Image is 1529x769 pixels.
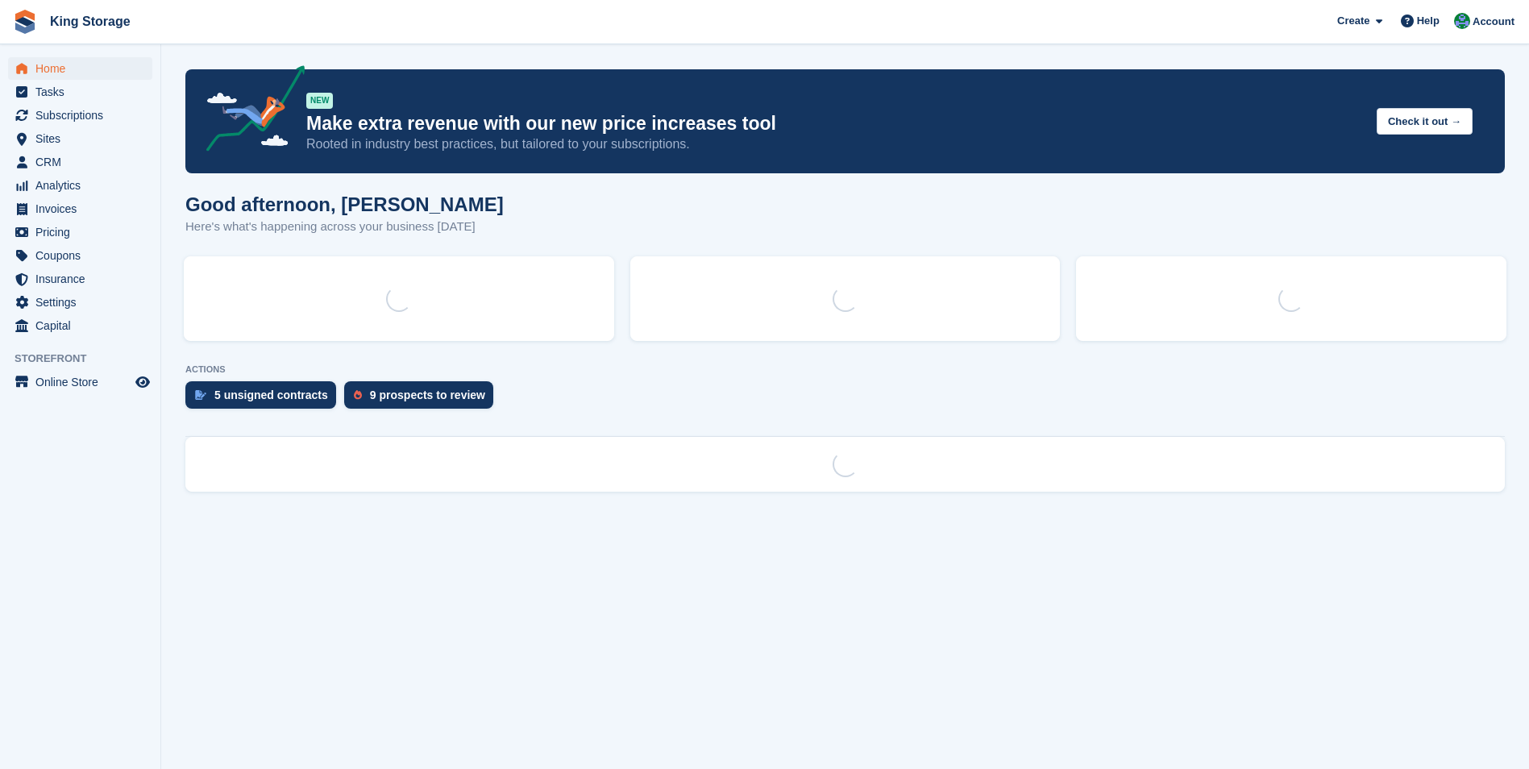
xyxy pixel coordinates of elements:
[35,291,132,314] span: Settings
[1417,13,1440,29] span: Help
[195,390,206,400] img: contract_signature_icon-13c848040528278c33f63329250d36e43548de30e8caae1d1a13099fd9432cc5.svg
[8,268,152,290] a: menu
[35,81,132,103] span: Tasks
[8,104,152,127] a: menu
[15,351,160,367] span: Storefront
[8,127,152,150] a: menu
[35,244,132,267] span: Coupons
[8,371,152,393] a: menu
[354,390,362,400] img: prospect-51fa495bee0391a8d652442698ab0144808aea92771e9ea1ae160a38d050c398.svg
[8,291,152,314] a: menu
[344,381,501,417] a: 9 prospects to review
[35,57,132,80] span: Home
[1337,13,1369,29] span: Create
[35,314,132,337] span: Capital
[185,193,504,215] h1: Good afternoon, [PERSON_NAME]
[1377,108,1473,135] button: Check it out →
[185,218,504,236] p: Here's what's happening across your business [DATE]
[185,381,344,417] a: 5 unsigned contracts
[8,197,152,220] a: menu
[35,197,132,220] span: Invoices
[35,268,132,290] span: Insurance
[306,112,1364,135] p: Make extra revenue with our new price increases tool
[8,151,152,173] a: menu
[13,10,37,34] img: stora-icon-8386f47178a22dfd0bd8f6a31ec36ba5ce8667c1dd55bd0f319d3a0aa187defe.svg
[1454,13,1470,29] img: John King
[35,371,132,393] span: Online Store
[35,174,132,197] span: Analytics
[8,314,152,337] a: menu
[8,174,152,197] a: menu
[8,244,152,267] a: menu
[306,135,1364,153] p: Rooted in industry best practices, but tailored to your subscriptions.
[44,8,137,35] a: King Storage
[8,57,152,80] a: menu
[8,221,152,243] a: menu
[35,221,132,243] span: Pricing
[214,389,328,401] div: 5 unsigned contracts
[193,65,305,157] img: price-adjustments-announcement-icon-8257ccfd72463d97f412b2fc003d46551f7dbcb40ab6d574587a9cd5c0d94...
[370,389,485,401] div: 9 prospects to review
[306,93,333,109] div: NEW
[1473,14,1514,30] span: Account
[35,104,132,127] span: Subscriptions
[35,127,132,150] span: Sites
[185,364,1505,375] p: ACTIONS
[35,151,132,173] span: CRM
[133,372,152,392] a: Preview store
[8,81,152,103] a: menu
